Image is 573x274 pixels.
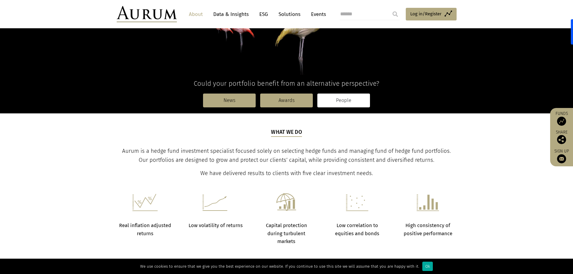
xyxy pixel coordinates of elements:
[557,117,566,126] img: Access Funds
[557,154,566,163] img: Sign up to our newsletter
[117,79,457,88] h4: Could your portfolio benefit from an alternative perspective?
[186,9,206,20] a: About
[557,135,566,144] img: Share this post
[271,128,302,137] h5: What we do
[203,94,256,107] a: News
[210,9,252,20] a: Data & Insights
[256,9,271,20] a: ESG
[317,94,370,107] a: People
[553,130,570,144] div: Share
[410,10,442,17] span: Log in/Register
[276,9,303,20] a: Solutions
[422,262,433,271] div: Ok
[404,223,452,236] strong: High consistency of positive performance
[406,8,457,20] a: Log in/Register
[335,223,379,236] strong: Low correlation to equities and bonds
[189,223,243,228] strong: Low volatility of returns
[553,149,570,163] a: Sign up
[122,148,451,163] span: Aurum is a hedge fund investment specialist focused solely on selecting hedge funds and managing ...
[266,223,307,244] strong: Capital protection during turbulent markets
[200,170,373,177] span: We have delivered results to clients with five clear investment needs.
[308,9,326,20] a: Events
[117,6,177,22] img: Aurum
[389,8,401,20] input: Submit
[260,94,313,107] a: Awards
[553,111,570,126] a: Funds
[119,223,171,236] strong: Real inflation adjusted returns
